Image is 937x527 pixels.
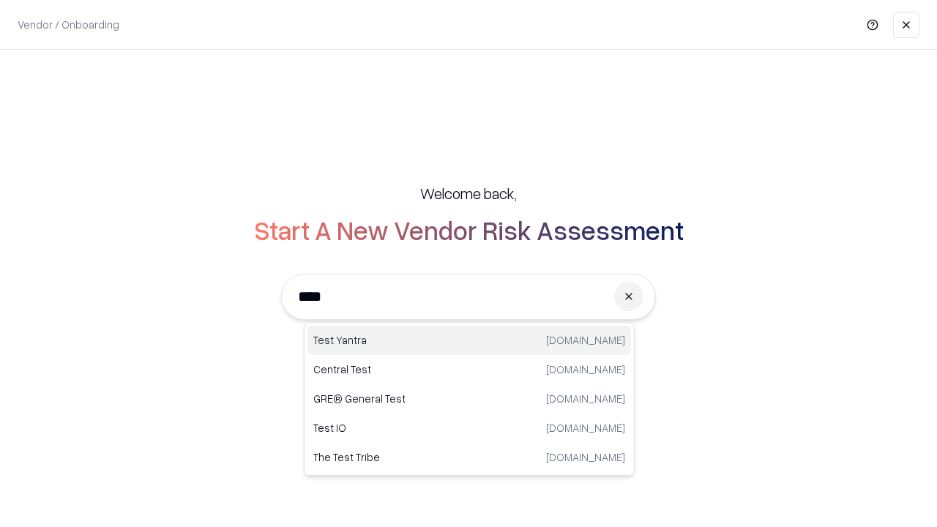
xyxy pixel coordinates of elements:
[420,183,517,203] h5: Welcome back,
[546,449,625,465] p: [DOMAIN_NAME]
[313,332,469,348] p: Test Yantra
[313,420,469,436] p: Test IO
[546,362,625,377] p: [DOMAIN_NAME]
[546,420,625,436] p: [DOMAIN_NAME]
[18,17,119,32] p: Vendor / Onboarding
[304,322,635,476] div: Suggestions
[313,391,469,406] p: GRE® General Test
[254,215,684,244] h2: Start A New Vendor Risk Assessment
[313,449,469,465] p: The Test Tribe
[313,362,469,377] p: Central Test
[546,332,625,348] p: [DOMAIN_NAME]
[546,391,625,406] p: [DOMAIN_NAME]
